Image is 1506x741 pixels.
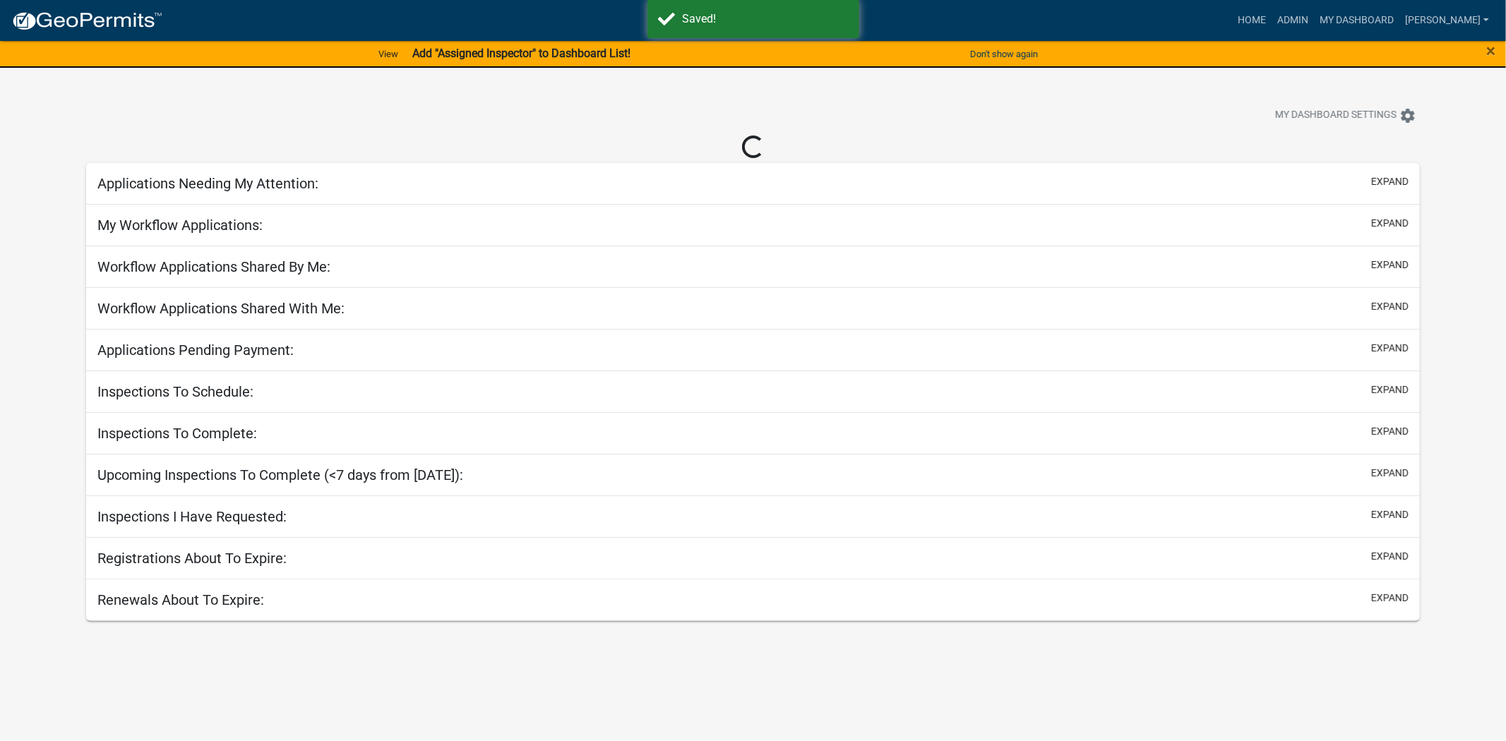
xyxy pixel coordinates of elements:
[1371,424,1409,439] button: expand
[1371,549,1409,564] button: expand
[1314,7,1399,34] a: My Dashboard
[1272,7,1314,34] a: Admin
[97,175,318,192] h5: Applications Needing My Attention:
[1486,41,1495,61] span: ×
[1232,7,1272,34] a: Home
[1399,7,1495,34] a: [PERSON_NAME]
[964,42,1044,66] button: Don't show again
[373,42,404,66] a: View
[97,258,330,275] h5: Workflow Applications Shared By Me:
[97,342,294,359] h5: Applications Pending Payment:
[1371,258,1409,272] button: expand
[1371,507,1409,522] button: expand
[683,11,849,28] div: Saved!
[97,508,287,525] h5: Inspections I Have Requested:
[1371,341,1409,356] button: expand
[1486,42,1495,59] button: Close
[97,383,253,400] h5: Inspections To Schedule:
[1371,591,1409,606] button: expand
[97,591,264,608] h5: Renewals About To Expire:
[97,217,263,234] h5: My Workflow Applications:
[1371,174,1409,189] button: expand
[97,425,257,442] h5: Inspections To Complete:
[97,300,345,317] h5: Workflow Applications Shared With Me:
[1399,107,1416,124] i: settings
[97,466,463,483] h5: Upcoming Inspections To Complete (<7 days from [DATE]):
[1264,102,1428,129] button: My Dashboard Settingssettings
[1275,107,1397,124] span: My Dashboard Settings
[412,47,631,60] strong: Add "Assigned Inspector" to Dashboard List!
[1371,299,1409,314] button: expand
[1371,216,1409,231] button: expand
[1371,382,1409,397] button: expand
[97,550,287,567] h5: Registrations About To Expire:
[1371,466,1409,481] button: expand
